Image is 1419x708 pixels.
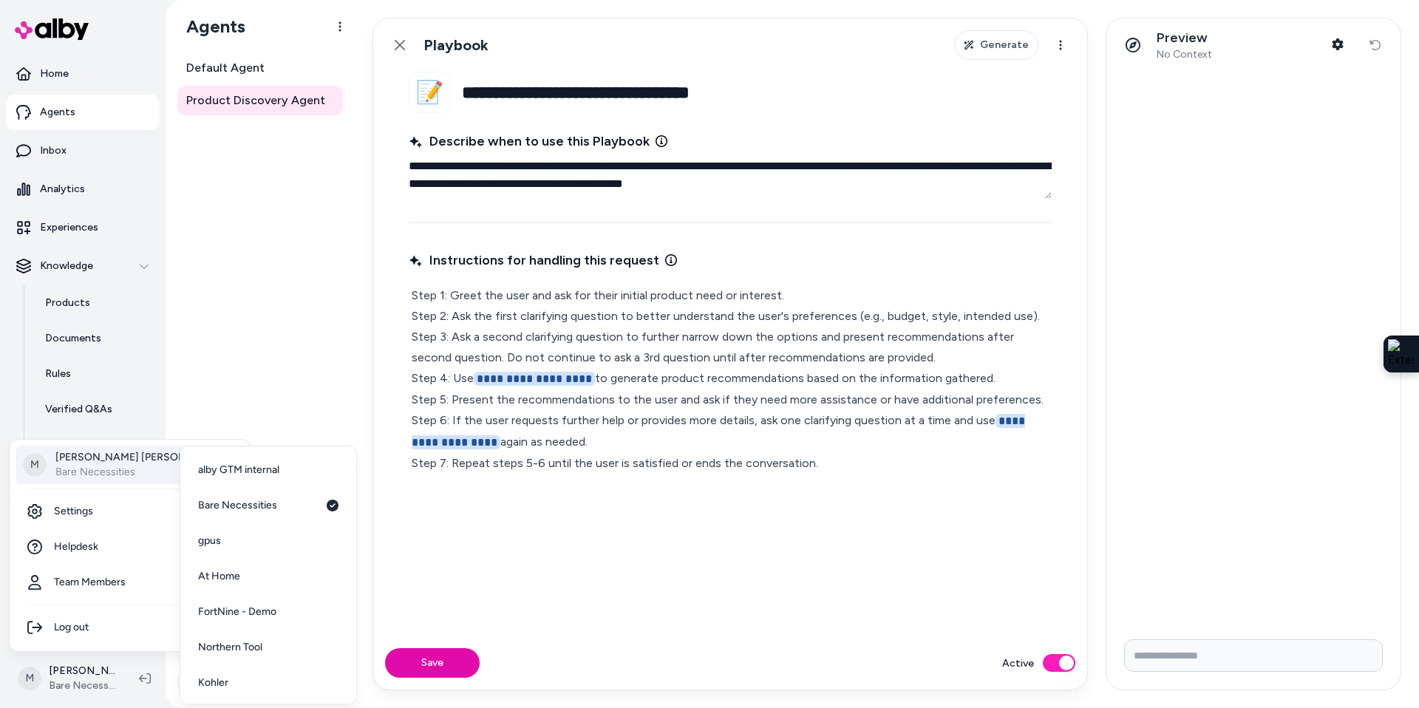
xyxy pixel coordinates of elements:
span: M [23,453,47,477]
a: Team Members [16,565,244,600]
span: Helpdesk [54,539,98,554]
span: At Home [198,569,240,584]
span: alby GTM internal [198,463,279,477]
div: Log out [16,610,244,645]
span: Kohler [198,675,228,690]
a: Settings [16,494,244,529]
span: Northern Tool [198,640,262,655]
span: Bare Necessities [198,498,277,513]
span: FortNine - Demo [198,605,276,619]
span: gpus [198,534,221,548]
p: Bare Necessities [55,465,225,480]
p: [PERSON_NAME] [PERSON_NAME] [55,450,225,465]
